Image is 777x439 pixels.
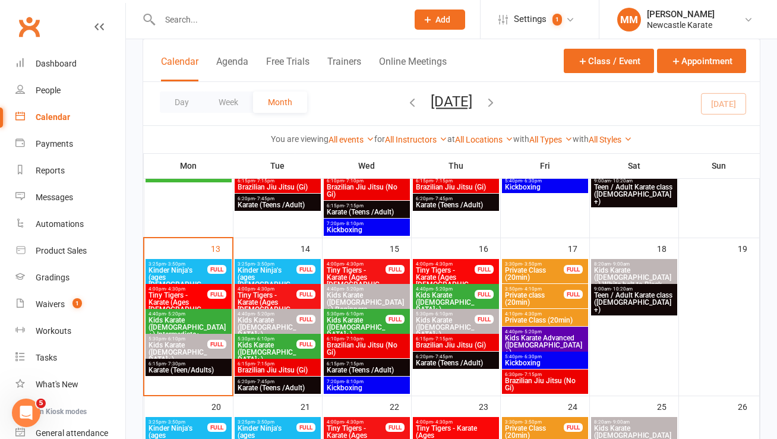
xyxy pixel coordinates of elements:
a: All Locations [455,135,513,144]
span: 9:00am [593,286,675,292]
span: - 9:00am [611,261,630,267]
span: 6:30pm [504,372,586,377]
a: Gradings [15,264,125,291]
div: 24 [568,396,589,416]
strong: You are viewing [271,134,329,144]
span: 4:00pm [237,286,297,292]
span: Tiny Tigers - Karate (Ages [DEMOGRAPHIC_DATA]) [237,292,297,320]
span: Brazilian Jiu Jitsu (Gi) [237,367,318,374]
a: All Instructors [385,135,447,144]
span: 7:20pm [326,221,408,226]
span: Tiny Tigers - Karate (Ages [DEMOGRAPHIC_DATA]) [326,267,386,295]
div: FULL [386,315,405,324]
th: Sat [589,153,678,178]
span: - 7:45pm [255,196,274,201]
span: - 3:50pm [255,261,274,267]
div: 19 [738,238,759,258]
a: Clubworx [14,12,44,42]
span: - 8:10pm [344,379,364,384]
span: - 9:00am [611,419,630,425]
span: 4:00pm [415,419,497,425]
button: Trainers [327,56,361,81]
th: Thu [411,153,500,178]
span: Kinder Ninja's (ages [DEMOGRAPHIC_DATA]) [237,267,297,295]
span: Kickboxing [504,359,586,367]
div: MM [617,8,641,31]
div: FULL [296,265,315,274]
span: - 4:30pm [522,311,542,317]
span: - 5:20pm [255,311,274,317]
span: - 7:15pm [255,178,274,184]
span: 7:20pm [326,379,408,384]
span: Kids Karate ([DEMOGRAPHIC_DATA]+) Beginners [415,317,475,345]
span: - 7:15pm [344,361,364,367]
span: - 4:30pm [433,419,453,425]
span: - 3:50pm [522,261,542,267]
div: FULL [475,290,494,299]
a: All events [329,135,374,144]
div: FULL [207,423,226,432]
span: - 4:30pm [344,419,364,425]
div: Automations [36,219,84,229]
div: General attendance [36,428,108,438]
span: Kids Karate ([DEMOGRAPHIC_DATA]+) Beginners [148,342,208,370]
a: Automations [15,211,125,238]
span: 3:30pm [504,419,564,425]
button: Day [160,91,204,113]
span: 6:20pm [237,196,318,201]
span: 5:30pm [415,311,475,317]
span: - 4:30pm [255,286,274,292]
span: 5:30pm [326,311,386,317]
span: Kids Karate ([DEMOGRAPHIC_DATA]+) White belt to Black belt [593,267,675,295]
div: Dashboard [36,59,77,68]
span: 3:25pm [237,261,297,267]
div: 14 [301,238,322,258]
span: 6:15pm [415,178,497,184]
a: Reports [15,157,125,184]
span: - 7:10pm [344,178,364,184]
span: Karate (Teens /Adult) [415,359,497,367]
div: Tasks [36,353,57,362]
span: 6:15pm [237,178,318,184]
span: Private class (20min) [504,292,564,306]
div: Waivers [36,299,65,309]
span: Karate (Teens /Adult) [326,367,408,374]
span: 3:30pm [504,261,564,267]
div: FULL [296,315,315,324]
input: Search... [156,11,399,28]
span: - 7:15pm [522,372,542,377]
span: - 6:30pm [522,354,542,359]
span: - 4:10pm [522,286,542,292]
span: - 7:15pm [433,336,453,342]
span: - 6:10pm [166,336,185,342]
span: Brazilian Jiu Jitsu (No Gi) [326,184,408,198]
span: Teen / Adult Karate class ([DEMOGRAPHIC_DATA]+) [593,184,675,205]
span: Settings [514,6,547,33]
span: Karate (Teens /Adult) [415,201,497,209]
th: Mon [144,153,233,178]
span: - 6:10pm [344,311,364,317]
button: Add [415,10,465,30]
div: Newcastle Karate [647,20,715,30]
div: FULL [475,265,494,274]
iframe: Intercom live chat [12,399,40,427]
span: - 4:30pm [166,286,185,292]
span: Karate (Teens /Adult) [237,201,318,209]
span: Kids Karate ([DEMOGRAPHIC_DATA]+) Beginners [326,292,408,313]
a: Calendar [15,104,125,131]
strong: for [374,134,385,144]
a: People [15,77,125,104]
span: Karate (Teen/Adults) [148,367,229,374]
span: Private Class (20min) [504,425,564,439]
span: 6:10pm [326,336,408,342]
span: 6:15pm [326,203,408,209]
span: - 5:20pm [344,286,364,292]
a: Waivers 1 [15,291,125,318]
span: Brazilian Jiu Jitsu (Gi) [415,184,497,191]
button: Agenda [216,56,248,81]
span: 6:20pm [415,196,497,201]
span: 5:30pm [148,336,208,342]
span: 3:25pm [148,419,208,425]
div: Reports [36,166,65,175]
span: - 7:45pm [433,354,453,359]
